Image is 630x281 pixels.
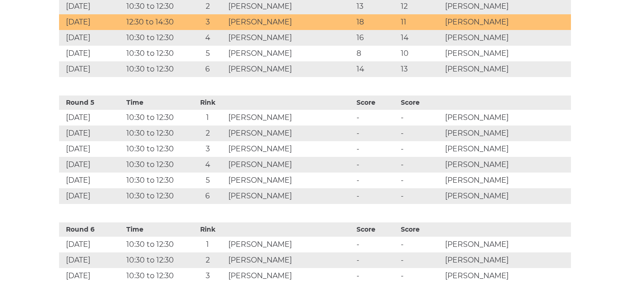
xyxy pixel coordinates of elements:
[189,14,226,30] td: 3
[354,126,398,141] td: -
[443,30,571,46] td: [PERSON_NAME]
[59,188,124,204] td: [DATE]
[443,188,571,204] td: [PERSON_NAME]
[189,173,226,188] td: 5
[354,110,398,126] td: -
[398,157,443,173] td: -
[226,126,354,141] td: [PERSON_NAME]
[226,110,354,126] td: [PERSON_NAME]
[59,222,124,237] th: Round 6
[398,141,443,157] td: -
[443,141,571,157] td: [PERSON_NAME]
[59,61,124,77] td: [DATE]
[226,252,354,268] td: [PERSON_NAME]
[443,173,571,188] td: [PERSON_NAME]
[124,14,189,30] td: 12:30 to 14:30
[189,61,226,77] td: 6
[226,188,354,204] td: [PERSON_NAME]
[398,46,443,61] td: 10
[398,222,443,237] th: Score
[124,222,189,237] th: Time
[398,188,443,204] td: -
[398,173,443,188] td: -
[226,237,354,252] td: [PERSON_NAME]
[226,30,354,46] td: [PERSON_NAME]
[226,141,354,157] td: [PERSON_NAME]
[59,46,124,61] td: [DATE]
[443,46,571,61] td: [PERSON_NAME]
[398,237,443,252] td: -
[398,252,443,268] td: -
[354,173,398,188] td: -
[354,157,398,173] td: -
[443,110,571,126] td: [PERSON_NAME]
[124,30,189,46] td: 10:30 to 12:30
[189,141,226,157] td: 3
[59,30,124,46] td: [DATE]
[124,173,189,188] td: 10:30 to 12:30
[189,110,226,126] td: 1
[124,188,189,204] td: 10:30 to 12:30
[124,61,189,77] td: 10:30 to 12:30
[443,14,571,30] td: [PERSON_NAME]
[398,96,443,110] th: Score
[59,110,124,126] td: [DATE]
[189,157,226,173] td: 4
[189,188,226,204] td: 6
[124,141,189,157] td: 10:30 to 12:30
[443,126,571,141] td: [PERSON_NAME]
[189,126,226,141] td: 2
[189,96,226,110] th: Rink
[226,14,354,30] td: [PERSON_NAME]
[189,252,226,268] td: 2
[124,96,189,110] th: Time
[398,61,443,77] td: 13
[354,96,398,110] th: Score
[354,237,398,252] td: -
[443,252,571,268] td: [PERSON_NAME]
[59,126,124,141] td: [DATE]
[226,61,354,77] td: [PERSON_NAME]
[124,110,189,126] td: 10:30 to 12:30
[354,188,398,204] td: -
[398,14,443,30] td: 11
[398,126,443,141] td: -
[59,141,124,157] td: [DATE]
[443,157,571,173] td: [PERSON_NAME]
[398,30,443,46] td: 14
[189,237,226,252] td: 1
[354,14,398,30] td: 18
[226,157,354,173] td: [PERSON_NAME]
[59,14,124,30] td: [DATE]
[124,237,189,252] td: 10:30 to 12:30
[398,110,443,126] td: -
[354,252,398,268] td: -
[226,46,354,61] td: [PERSON_NAME]
[354,30,398,46] td: 16
[354,141,398,157] td: -
[443,237,571,252] td: [PERSON_NAME]
[124,126,189,141] td: 10:30 to 12:30
[59,237,124,252] td: [DATE]
[59,96,124,110] th: Round 5
[124,157,189,173] td: 10:30 to 12:30
[59,157,124,173] td: [DATE]
[124,252,189,268] td: 10:30 to 12:30
[354,222,398,237] th: Score
[124,46,189,61] td: 10:30 to 12:30
[226,173,354,188] td: [PERSON_NAME]
[354,46,398,61] td: 8
[189,30,226,46] td: 4
[59,252,124,268] td: [DATE]
[354,61,398,77] td: 14
[189,46,226,61] td: 5
[443,61,571,77] td: [PERSON_NAME]
[59,173,124,188] td: [DATE]
[189,222,226,237] th: Rink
